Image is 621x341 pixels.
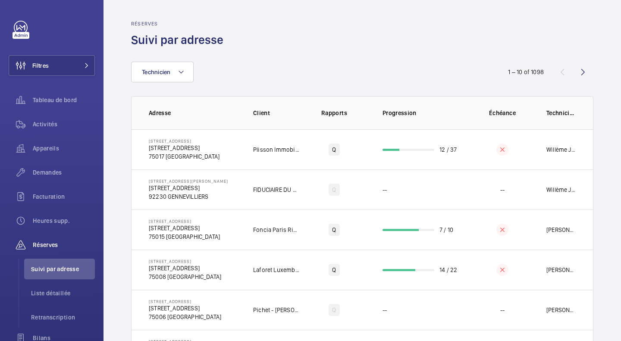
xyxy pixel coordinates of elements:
[31,265,95,273] span: Suivi par adresse
[149,264,221,272] p: [STREET_ADDRESS]
[329,264,339,276] div: Q
[149,138,220,144] p: [STREET_ADDRESS]
[149,313,221,321] p: 75006 [GEOGRAPHIC_DATA]
[149,178,228,184] p: [STREET_ADDRESS][PERSON_NAME]
[253,109,300,117] p: Client
[149,219,220,224] p: [STREET_ADDRESS]
[9,55,95,76] button: Filtres
[149,232,220,241] p: 75015 [GEOGRAPHIC_DATA]
[149,224,220,232] p: [STREET_ADDRESS]
[253,225,300,234] p: Foncia Paris Rive Droite - Marine Tassie
[546,266,576,274] p: [PERSON_NAME]
[500,306,505,314] p: --
[546,225,576,234] p: [PERSON_NAME]
[383,109,472,117] p: Progression
[131,32,229,48] h1: Suivi par adresse
[253,306,300,314] p: Pichet - [PERSON_NAME]
[149,144,220,152] p: [STREET_ADDRESS]
[253,185,300,194] p: FIDUCIAIRE DU DISTRICT DE PARIS FDP
[32,61,49,70] span: Filtres
[131,21,229,27] h2: Réserves
[131,62,194,82] button: Technicien
[253,266,300,274] p: Laforet Luxembourg Gestion
[149,304,221,313] p: [STREET_ADDRESS]
[508,68,544,76] div: 1 – 10 of 1098
[546,145,576,154] p: Willème Joassaint
[383,306,387,314] p: --
[33,168,95,177] span: Demandes
[149,109,239,117] p: Adresse
[31,313,95,322] span: Retranscription
[33,144,95,153] span: Appareils
[546,185,576,194] p: Willème Joassaint
[31,289,95,297] span: Liste détaillée
[383,185,387,194] p: --
[33,192,95,201] span: Facturation
[329,144,339,156] div: Q
[439,225,453,234] p: 7 / 10
[33,241,95,249] span: Réserves
[546,306,576,314] p: [PERSON_NAME]
[33,96,95,104] span: Tableau de bord
[149,259,221,264] p: [STREET_ADDRESS]
[329,224,339,236] div: Q
[33,216,95,225] span: Heures supp.
[142,69,171,75] span: Technicien
[149,152,220,161] p: 75017 [GEOGRAPHIC_DATA]
[500,185,505,194] p: --
[439,266,457,274] p: 14 / 22
[439,145,457,154] p: 12 / 37
[546,109,576,117] p: Technicien
[329,304,339,316] div: Q
[306,109,363,117] p: Rapports
[329,184,339,196] div: Q
[478,109,527,117] p: Échéance
[149,184,228,192] p: [STREET_ADDRESS]
[33,120,95,128] span: Activités
[149,192,228,201] p: 92230 GENNEVILLIERS
[253,145,300,154] p: Plisson Immobilier
[149,272,221,281] p: 75008 [GEOGRAPHIC_DATA]
[149,299,221,304] p: [STREET_ADDRESS]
